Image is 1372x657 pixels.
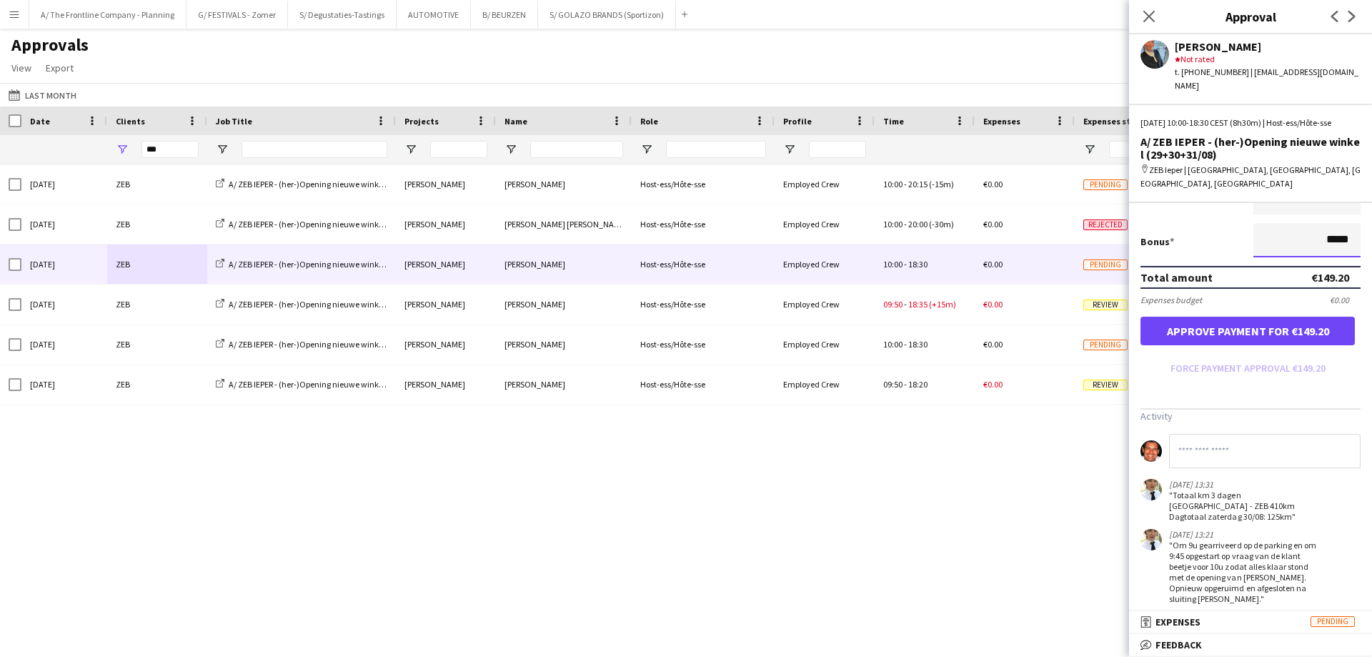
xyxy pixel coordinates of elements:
button: Open Filter Menu [504,143,517,156]
div: Host-ess/Hôte-sse [632,204,775,244]
a: Export [40,59,79,77]
input: Role Filter Input [666,141,766,158]
div: [PERSON_NAME] [396,204,496,244]
a: A/ ZEB IEPER - (her-)Opening nieuwe winkel (29+30+31/08) [216,179,439,189]
span: 18:35 [908,299,928,310]
h3: Approval [1129,7,1372,26]
span: 10:00 [883,219,903,229]
a: A/ ZEB IEPER - (her-)Opening nieuwe winkel (29+30+31/08) [216,299,439,310]
span: Employed Crew [783,179,840,189]
span: 10:00 [883,339,903,350]
a: A/ ZEB IEPER - (her-)Opening nieuwe winkel (29+30+31/08) [216,379,439,390]
span: A/ ZEB IEPER - (her-)Opening nieuwe winkel (29+30+31/08) [229,179,439,189]
span: - [904,299,907,310]
a: A/ ZEB IEPER - (her-)Opening nieuwe winkel (29+30+31/08) [216,259,439,270]
span: - [904,379,907,390]
div: [DATE] 13:31 [1169,479,1316,490]
div: €0.00 [1330,295,1361,305]
span: - [904,259,907,270]
div: [PERSON_NAME] [1175,40,1361,53]
mat-expansion-panel-header: Feedback [1129,634,1372,656]
app-user-avatar: Eveline Van Rompaey [1140,529,1162,550]
button: S/ Degustaties-Tastings [288,1,397,29]
div: t. [PHONE_NUMBER] | [EMAIL_ADDRESS][DOMAIN_NAME] [1175,66,1361,92]
span: Employed Crew [783,339,840,350]
span: - [904,179,907,189]
div: [DATE] [21,164,107,204]
div: ZEB [107,325,207,364]
span: Name [504,116,527,127]
div: ZEB [107,164,207,204]
div: A/ ZEB IEPER - (her-)Opening nieuwe winkel (29+30+31/08) [1140,135,1361,161]
input: Profile Filter Input [809,141,866,158]
span: €0.00 [983,179,1003,189]
div: Total amount [1140,270,1213,285]
span: Review [1083,380,1128,390]
div: "Om 9u gearriveerd op de parking en om 9:45 opgestart op vraag van de klant beetje voor 10u zodat... [1169,540,1316,604]
span: A/ ZEB IEPER - (her-)Opening nieuwe winkel (29+30+31/08) [229,219,439,229]
button: Last Month [6,87,79,104]
button: Open Filter Menu [116,143,129,156]
button: B/ BEURZEN [471,1,538,29]
div: [PERSON_NAME] [396,244,496,284]
button: AUTOMOTIVE [397,1,471,29]
div: [PERSON_NAME] [496,244,632,284]
div: Host-ess/Hôte-sse [632,325,775,364]
span: Employed Crew [783,259,840,270]
span: Expenses [983,116,1020,127]
span: 09:50 [883,379,903,390]
button: Open Filter Menu [216,143,229,156]
a: A/ ZEB IEPER - (her-)Opening nieuwe winkel (29+30+31/08) [216,219,439,229]
div: [PERSON_NAME] [396,365,496,404]
div: Host-ess/Hôte-sse [632,365,775,404]
span: (+15m) [929,299,956,310]
input: Clients Filter Input [141,141,199,158]
button: G/ FESTIVALS - Zomer [187,1,288,29]
span: Projects [404,116,439,127]
span: Date [30,116,50,127]
span: Pending [1083,340,1128,350]
input: Job Title Filter Input [242,141,387,158]
div: €149.20 [1311,270,1349,285]
div: Host-ess/Hôte-sse [632,164,775,204]
span: 18:30 [908,339,928,350]
div: ZEB [107,365,207,404]
div: [DATE] 10:00-18:30 CEST (8h30m) | Host-ess/Hôte-sse [1140,117,1361,129]
div: Host-ess/Hôte-sse [632,244,775,284]
span: €0.00 [983,379,1003,390]
div: [PERSON_NAME] [396,325,496,364]
span: Feedback [1155,638,1202,651]
input: Projects Filter Input [430,141,487,158]
span: 20:15 [908,179,928,189]
div: [DATE] [21,204,107,244]
span: Export [46,61,74,74]
span: A/ ZEB IEPER - (her-)Opening nieuwe winkel (29+30+31/08) [229,379,439,390]
span: Expenses [1155,616,1200,628]
div: ZEB [107,244,207,284]
app-user-avatar: Eveline Van Rompaey [1140,479,1162,500]
button: Approve payment for €149.20 [1140,317,1355,345]
div: [PERSON_NAME] [396,164,496,204]
span: €0.00 [983,219,1003,229]
span: (-30m) [929,219,954,229]
input: Name Filter Input [530,141,623,158]
button: Open Filter Menu [783,143,796,156]
span: Pending [1311,616,1355,627]
div: ZEB [107,204,207,244]
span: 10:00 [883,259,903,270]
div: "Totaal km 3 dagen [GEOGRAPHIC_DATA] - ZEB 410km Dagtotaal zaterdag 30/08: 125km" [1169,490,1316,522]
div: [PERSON_NAME] [396,285,496,324]
div: [PERSON_NAME] [496,365,632,404]
div: ZEB Ieper | [GEOGRAPHIC_DATA], [GEOGRAPHIC_DATA], [GEOGRAPHIC_DATA], [GEOGRAPHIC_DATA] [1140,164,1361,189]
span: Pending [1083,260,1128,270]
div: [DATE] [21,365,107,404]
div: [DATE] 13:21 [1169,529,1316,540]
span: Employed Crew [783,219,840,229]
div: [DATE] [21,285,107,324]
span: A/ ZEB IEPER - (her-)Opening nieuwe winkel (29+30+31/08) [229,339,439,350]
span: Job Title [216,116,252,127]
span: Expenses status [1083,116,1149,127]
span: (-15m) [929,179,954,189]
span: Clients [116,116,145,127]
span: - [904,219,907,229]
